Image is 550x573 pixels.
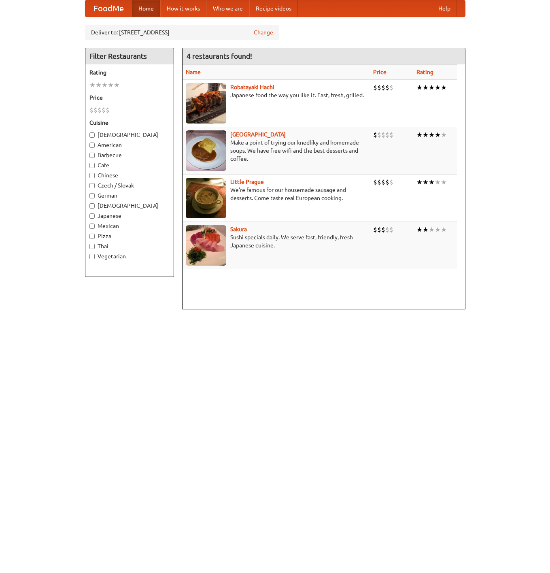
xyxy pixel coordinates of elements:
[441,130,447,139] li: ★
[89,81,96,89] li: ★
[89,163,95,168] input: Cafe
[441,83,447,92] li: ★
[385,178,389,187] li: $
[96,81,102,89] li: ★
[186,233,367,249] p: Sushi specials daily. We serve fast, friendly, fresh Japanese cuisine.
[381,130,385,139] li: $
[230,226,247,232] a: Sakura
[89,151,170,159] label: Barbecue
[89,242,170,250] label: Thai
[89,68,170,77] h5: Rating
[89,106,93,115] li: $
[373,69,386,75] a: Price
[186,130,226,171] img: czechpoint.jpg
[416,178,423,187] li: ★
[230,84,274,90] a: Robatayaki Hachi
[85,25,279,40] div: Deliver to: [STREET_ADDRESS]
[89,143,95,148] input: American
[89,203,95,209] input: [DEMOGRAPHIC_DATA]
[429,178,435,187] li: ★
[89,192,170,200] label: German
[186,225,226,266] img: sakura.jpg
[89,173,95,178] input: Chinese
[435,178,441,187] li: ★
[186,83,226,124] img: robatayaki.jpg
[114,81,120,89] li: ★
[186,186,367,202] p: We're famous for our housemade sausage and desserts. Come taste real European cooking.
[373,83,377,92] li: $
[102,81,108,89] li: ★
[385,225,389,234] li: $
[385,130,389,139] li: $
[206,0,249,17] a: Who we are
[389,178,393,187] li: $
[108,81,114,89] li: ★
[389,225,393,234] li: $
[377,178,381,187] li: $
[132,0,160,17] a: Home
[373,178,377,187] li: $
[89,232,170,240] label: Pizza
[377,130,381,139] li: $
[89,202,170,210] label: [DEMOGRAPHIC_DATA]
[381,225,385,234] li: $
[230,131,286,138] a: [GEOGRAPHIC_DATA]
[423,83,429,92] li: ★
[89,161,170,169] label: Cafe
[381,83,385,92] li: $
[435,83,441,92] li: ★
[98,106,102,115] li: $
[435,225,441,234] li: ★
[416,130,423,139] li: ★
[230,179,264,185] a: Little Prague
[89,224,95,229] input: Mexican
[373,130,377,139] li: $
[416,83,423,92] li: ★
[160,0,206,17] a: How it works
[187,52,252,60] ng-pluralize: 4 restaurants found!
[89,171,170,179] label: Chinese
[254,28,273,36] a: Change
[89,183,95,188] input: Czech / Slovak
[435,130,441,139] li: ★
[186,178,226,218] img: littleprague.jpg
[385,83,389,92] li: $
[416,69,433,75] a: Rating
[89,193,95,198] input: German
[89,212,170,220] label: Japanese
[89,132,95,138] input: [DEMOGRAPHIC_DATA]
[89,181,170,190] label: Czech / Slovak
[186,138,367,163] p: Make a point of trying our knedlíky and homemade soups. We have free wifi and the best desserts a...
[89,94,170,102] h5: Price
[373,225,377,234] li: $
[429,225,435,234] li: ★
[89,222,170,230] label: Mexican
[89,213,95,219] input: Japanese
[432,0,457,17] a: Help
[186,91,367,99] p: Japanese food the way you like it. Fast, fresh, grilled.
[89,131,170,139] label: [DEMOGRAPHIC_DATA]
[89,141,170,149] label: American
[389,83,393,92] li: $
[89,254,95,259] input: Vegetarian
[389,130,393,139] li: $
[85,0,132,17] a: FoodMe
[89,234,95,239] input: Pizza
[377,83,381,92] li: $
[102,106,106,115] li: $
[89,252,170,260] label: Vegetarian
[89,119,170,127] h5: Cuisine
[441,178,447,187] li: ★
[416,225,423,234] li: ★
[89,153,95,158] input: Barbecue
[423,178,429,187] li: ★
[423,130,429,139] li: ★
[429,83,435,92] li: ★
[85,48,174,64] h4: Filter Restaurants
[381,178,385,187] li: $
[423,225,429,234] li: ★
